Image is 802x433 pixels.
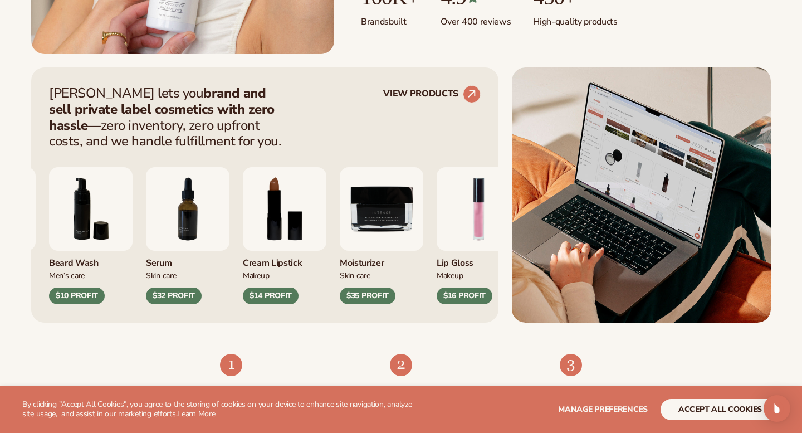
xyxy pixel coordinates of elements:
p: [PERSON_NAME] lets you —zero inventory, zero upfront costs, and we handle fulfillment for you. [49,85,288,149]
img: Pink lip gloss. [437,167,520,251]
div: Men’s Care [49,269,133,281]
div: $14 PROFIT [243,288,299,304]
img: Luxury cream lipstick. [243,167,326,251]
div: $35 PROFIT [340,288,395,304]
a: Learn More [177,408,215,419]
div: 8 / 9 [243,167,326,304]
img: Moisturizer. [340,167,423,251]
div: 7 / 9 [146,167,229,304]
p: Brands built [361,9,418,28]
div: 9 / 9 [340,167,423,304]
h3: Curate [169,385,294,410]
p: Over 400 reviews [441,9,511,28]
div: Open Intercom Messenger [764,395,790,422]
div: $32 PROFIT [146,288,202,304]
img: Foaming beard wash. [49,167,133,251]
span: Manage preferences [558,404,648,415]
div: Beard Wash [49,251,133,269]
img: Shopify Image 5 [390,354,412,376]
img: Shopify Image 6 [560,354,582,376]
p: High-quality products [533,9,617,28]
div: $16 PROFIT [437,288,492,304]
h3: Sell and Scale [508,385,633,410]
div: 1 / 9 [437,167,520,304]
div: 6 / 9 [49,167,133,304]
button: accept all cookies [661,399,780,420]
div: Moisturizer [340,251,423,269]
strong: brand and sell private label cosmetics with zero hassle [49,84,275,134]
div: Skin Care [340,269,423,281]
p: By clicking "Accept All Cookies", you agree to the storing of cookies on your device to enhance s... [22,400,419,419]
div: Skin Care [146,269,229,281]
a: VIEW PRODUCTS [383,85,481,103]
img: Shopify Image 4 [220,354,242,376]
button: Manage preferences [558,399,648,420]
div: Makeup [437,269,520,281]
h3: Personalize [339,385,464,410]
div: Makeup [243,269,326,281]
div: $10 PROFIT [49,288,105,304]
div: Cream Lipstick [243,251,326,269]
div: Lip Gloss [437,251,520,269]
img: Shopify Image 2 [512,67,771,323]
img: Collagen and retinol serum. [146,167,229,251]
div: Serum [146,251,229,269]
